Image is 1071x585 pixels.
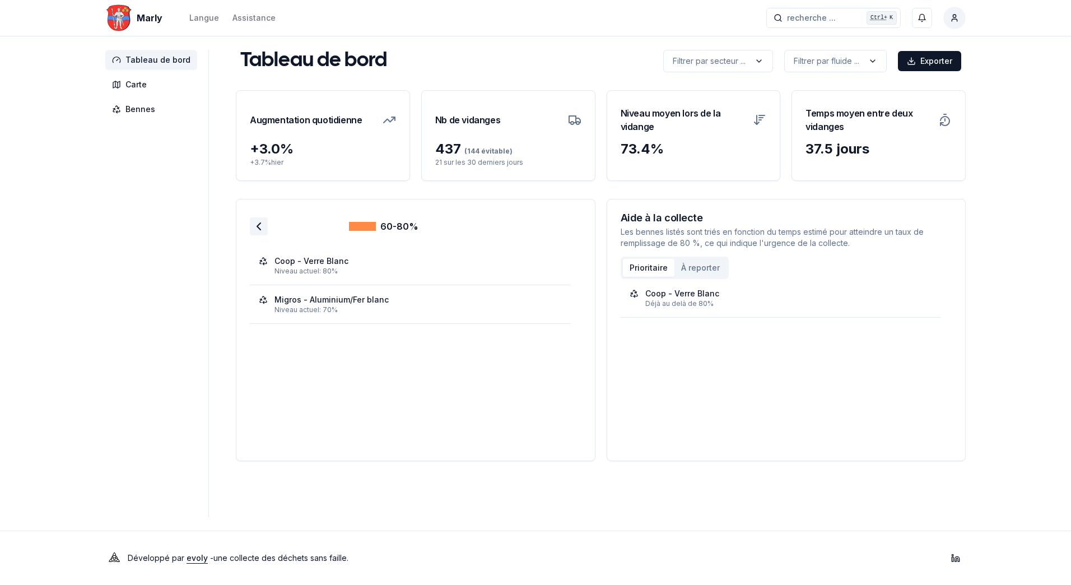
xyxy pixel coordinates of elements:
[189,11,219,25] button: Langue
[259,294,561,314] a: Migros - Aluminium/Fer blancNiveau actuel: 70%
[187,553,208,563] a: evoly
[784,50,887,72] button: label
[805,104,932,136] h3: Temps moyen entre deux vidanges
[125,54,190,66] span: Tableau de bord
[674,259,727,277] button: À reporter
[787,12,836,24] span: recherche ...
[125,79,147,90] span: Carte
[250,104,362,136] h3: Augmentation quotidienne
[274,256,348,267] div: Coop - Verre Blanc
[128,550,348,566] p: Développé par - une collecte des déchets sans faille .
[621,226,952,249] p: Les bennes listés sont triés en fonction du temps estimé pour atteindre un taux de remplissage de...
[274,305,561,314] div: Niveau actuel: 70%
[240,50,387,72] h1: Tableau de bord
[435,158,581,167] p: 21 sur les 30 derniers jours
[137,11,162,25] span: Marly
[250,158,396,167] p: + 3.7 % hier
[621,104,747,136] h3: Niveau moyen lors de la vidange
[274,294,389,305] div: Migros - Aluminium/Fer blanc
[435,140,581,158] div: 437
[250,140,396,158] div: + 3.0 %
[621,213,952,223] h3: Aide à la collecte
[766,8,901,28] button: recherche ...Ctrl+K
[645,288,719,299] div: Coop - Verre Blanc
[805,140,952,158] div: 37.5 jours
[105,75,202,95] a: Carte
[461,147,513,155] span: (144 évitable)
[105,11,167,25] a: Marly
[125,104,155,115] span: Bennes
[435,104,500,136] h3: Nb de vidanges
[794,55,859,67] p: Filtrer par fluide ...
[623,259,674,277] button: Prioritaire
[259,256,561,276] a: Coop - Verre BlancNiveau actuel: 80%
[673,55,746,67] p: Filtrer par secteur ...
[898,51,961,71] button: Exporter
[105,4,132,31] img: Marly Logo
[663,50,773,72] button: label
[349,220,418,233] div: 60-80%
[232,11,276,25] a: Assistance
[189,12,219,24] div: Langue
[105,50,202,70] a: Tableau de bord
[621,140,767,158] div: 73.4 %
[105,99,202,119] a: Bennes
[274,267,561,276] div: Niveau actuel: 80%
[645,299,932,308] div: Déjà au delà de 80%
[105,549,123,567] img: Evoly Logo
[630,288,932,308] a: Coop - Verre BlancDéjà au delà de 80%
